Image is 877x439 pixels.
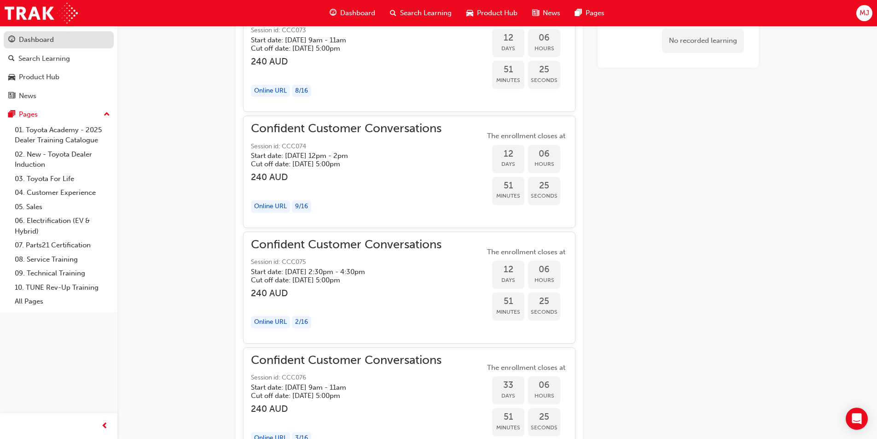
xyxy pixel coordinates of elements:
[390,7,396,19] span: search-icon
[492,149,524,159] span: 12
[492,191,524,201] span: Minutes
[8,36,15,44] span: guage-icon
[528,296,560,307] span: 25
[528,264,560,275] span: 06
[11,200,114,214] a: 05. Sales
[4,31,114,48] a: Dashboard
[528,181,560,191] span: 25
[543,8,560,18] span: News
[251,240,441,250] span: Confident Customer Conversations
[492,391,524,401] span: Days
[492,64,524,75] span: 51
[11,214,114,238] a: 06. Electrification (EV & Hybrid)
[492,275,524,286] span: Days
[251,355,441,366] span: Confident Customer Conversations
[251,172,441,182] h3: 240 AUD
[485,363,568,373] span: The enrollment closes at
[8,73,15,82] span: car-icon
[251,152,427,160] h5: Start date: [DATE] 12pm - 2pm
[485,247,568,258] span: The enrollment closes at
[251,404,441,414] h3: 240 AUD
[330,7,337,19] span: guage-icon
[528,64,560,75] span: 25
[4,106,114,123] button: Pages
[251,200,290,213] div: Online URL
[251,268,427,276] h5: Start date: [DATE] 2:30pm - 4:30pm
[860,8,869,18] span: MJ
[251,56,441,67] h3: 240 AUD
[383,4,459,23] a: search-iconSearch Learning
[11,172,114,186] a: 03. Toyota For Life
[525,4,568,23] a: news-iconNews
[400,8,452,18] span: Search Learning
[528,380,560,391] span: 06
[492,33,524,43] span: 12
[492,422,524,433] span: Minutes
[19,72,59,82] div: Product Hub
[19,91,36,101] div: News
[8,111,15,119] span: pages-icon
[528,422,560,433] span: Seconds
[322,4,383,23] a: guage-iconDashboard
[18,53,70,64] div: Search Learning
[528,75,560,86] span: Seconds
[528,159,560,170] span: Hours
[251,240,568,336] button: Confident Customer ConversationsSession id: CCC075Start date: [DATE] 2:30pm - 4:30pm Cut off date...
[4,69,114,86] a: Product Hub
[251,85,290,97] div: Online URL
[251,123,441,134] span: Confident Customer Conversations
[492,296,524,307] span: 51
[532,7,539,19] span: news-icon
[251,316,290,328] div: Online URL
[492,380,524,391] span: 33
[568,4,612,23] a: pages-iconPages
[492,43,524,54] span: Days
[251,8,568,104] button: Confident Customer ConversationsSession id: CCC073Start date: [DATE] 9am - 11am Cut off date: [DA...
[459,4,525,23] a: car-iconProduct Hub
[251,36,427,44] h5: Start date: [DATE] 9am - 11am
[292,200,311,213] div: 9 / 16
[251,276,427,284] h5: Cut off date: [DATE] 5:00pm
[528,412,560,422] span: 25
[4,29,114,106] button: DashboardSearch LearningProduct HubNews
[19,35,54,45] div: Dashboard
[251,44,427,53] h5: Cut off date: [DATE] 5:00pm
[8,92,15,100] span: news-icon
[492,264,524,275] span: 12
[528,391,560,401] span: Hours
[492,181,524,191] span: 51
[856,5,872,21] button: MJ
[251,373,441,383] span: Session id: CCC076
[846,408,868,430] div: Open Intercom Messenger
[4,88,114,105] a: News
[485,131,568,141] span: The enrollment closes at
[528,307,560,317] span: Seconds
[5,3,78,23] img: Trak
[11,281,114,295] a: 10. TUNE Rev-Up Training
[492,75,524,86] span: Minutes
[492,412,524,422] span: 51
[340,8,375,18] span: Dashboard
[251,392,427,400] h5: Cut off date: [DATE] 5:00pm
[251,288,441,299] h3: 240 AUD
[292,85,311,97] div: 8 / 16
[492,159,524,170] span: Days
[251,160,427,168] h5: Cut off date: [DATE] 5:00pm
[662,29,744,53] div: No recorded learning
[251,25,441,36] span: Session id: CCC073
[528,149,560,159] span: 06
[11,266,114,281] a: 09. Technical Training
[251,141,441,152] span: Session id: CCC074
[11,294,114,309] a: All Pages
[251,257,441,268] span: Session id: CCC075
[586,8,604,18] span: Pages
[492,307,524,317] span: Minutes
[8,55,15,63] span: search-icon
[528,191,560,201] span: Seconds
[477,8,517,18] span: Product Hub
[11,186,114,200] a: 04. Customer Experience
[528,33,560,43] span: 06
[4,50,114,67] a: Search Learning
[251,123,568,220] button: Confident Customer ConversationsSession id: CCC074Start date: [DATE] 12pm - 2pm Cut off date: [DA...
